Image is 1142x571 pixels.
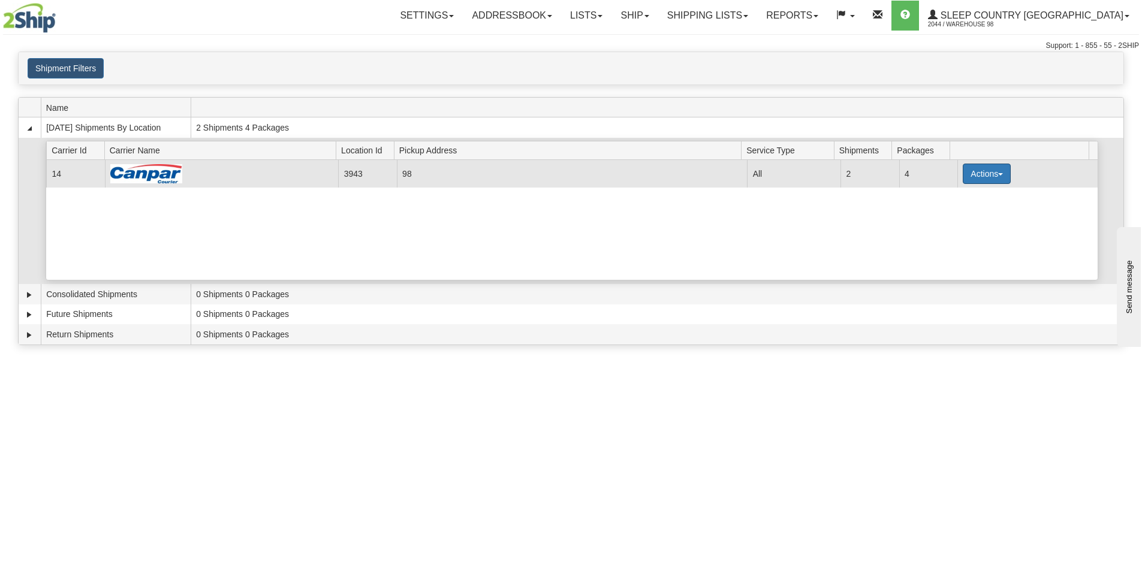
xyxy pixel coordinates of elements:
[191,324,1123,345] td: 0 Shipments 0 Packages
[928,19,1018,31] span: 2044 / Warehouse 98
[110,141,336,159] span: Carrier Name
[46,98,191,117] span: Name
[110,164,182,183] img: Canpar
[23,122,35,134] a: Collapse
[191,304,1123,325] td: 0 Shipments 0 Packages
[391,1,463,31] a: Settings
[341,141,394,159] span: Location Id
[897,141,950,159] span: Packages
[191,284,1123,304] td: 0 Shipments 0 Packages
[338,160,396,187] td: 3943
[41,324,191,345] td: Return Shipments
[23,309,35,321] a: Expand
[938,10,1123,20] span: Sleep Country [GEOGRAPHIC_DATA]
[397,160,748,187] td: 98
[3,3,56,33] img: logo2044.jpg
[757,1,827,31] a: Reports
[191,117,1123,138] td: 2 Shipments 4 Packages
[41,304,191,325] td: Future Shipments
[746,141,834,159] span: Service Type
[658,1,757,31] a: Shipping lists
[963,164,1011,184] button: Actions
[9,10,111,19] div: Send message
[463,1,561,31] a: Addressbook
[52,141,104,159] span: Carrier Id
[23,329,35,341] a: Expand
[41,284,191,304] td: Consolidated Shipments
[840,160,899,187] td: 2
[28,58,104,78] button: Shipment Filters
[23,289,35,301] a: Expand
[399,141,742,159] span: Pickup Address
[41,117,191,138] td: [DATE] Shipments By Location
[561,1,611,31] a: Lists
[919,1,1138,31] a: Sleep Country [GEOGRAPHIC_DATA] 2044 / Warehouse 98
[899,160,957,187] td: 4
[46,160,104,187] td: 14
[611,1,658,31] a: Ship
[3,41,1139,51] div: Support: 1 - 855 - 55 - 2SHIP
[747,160,840,187] td: All
[1114,224,1141,346] iframe: chat widget
[839,141,892,159] span: Shipments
